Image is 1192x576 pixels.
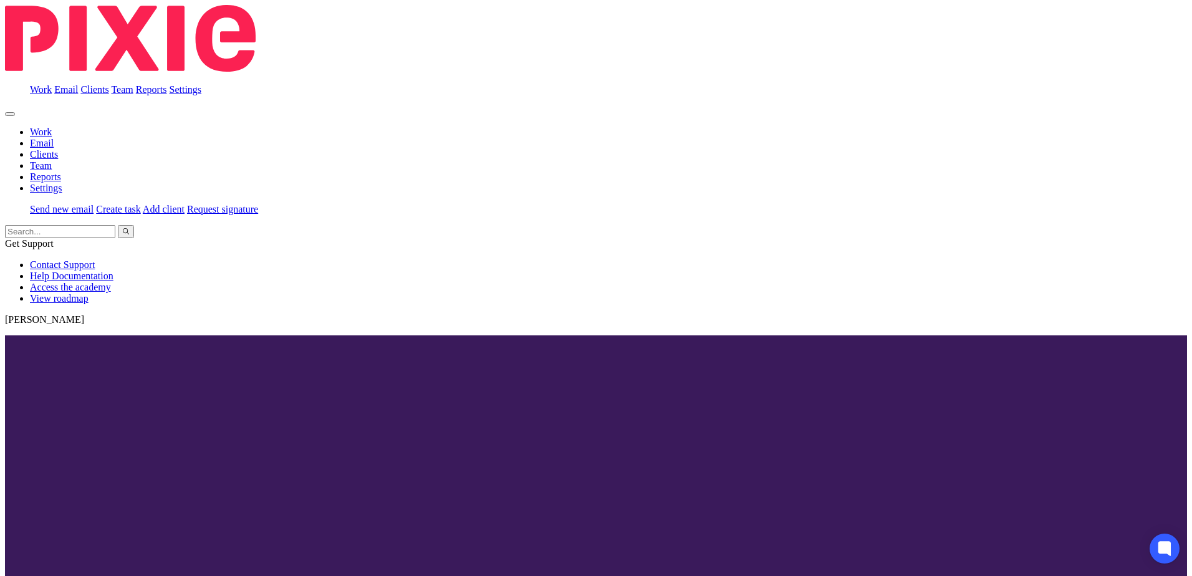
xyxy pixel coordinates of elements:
[30,259,95,270] a: Contact Support
[30,84,52,95] a: Work
[30,293,89,304] a: View roadmap
[30,183,62,193] a: Settings
[5,5,256,72] img: Pixie
[30,127,52,137] a: Work
[54,84,78,95] a: Email
[30,204,94,214] a: Send new email
[143,204,185,214] a: Add client
[5,314,1187,325] p: [PERSON_NAME]
[187,204,258,214] a: Request signature
[5,225,115,238] input: Search
[111,84,133,95] a: Team
[136,84,167,95] a: Reports
[5,238,54,249] span: Get Support
[80,84,108,95] a: Clients
[118,225,134,238] button: Search
[170,84,202,95] a: Settings
[30,171,61,182] a: Reports
[30,271,113,281] a: Help Documentation
[30,282,111,292] a: Access the academy
[30,149,58,160] a: Clients
[96,204,141,214] a: Create task
[30,138,54,148] a: Email
[30,160,52,171] a: Team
